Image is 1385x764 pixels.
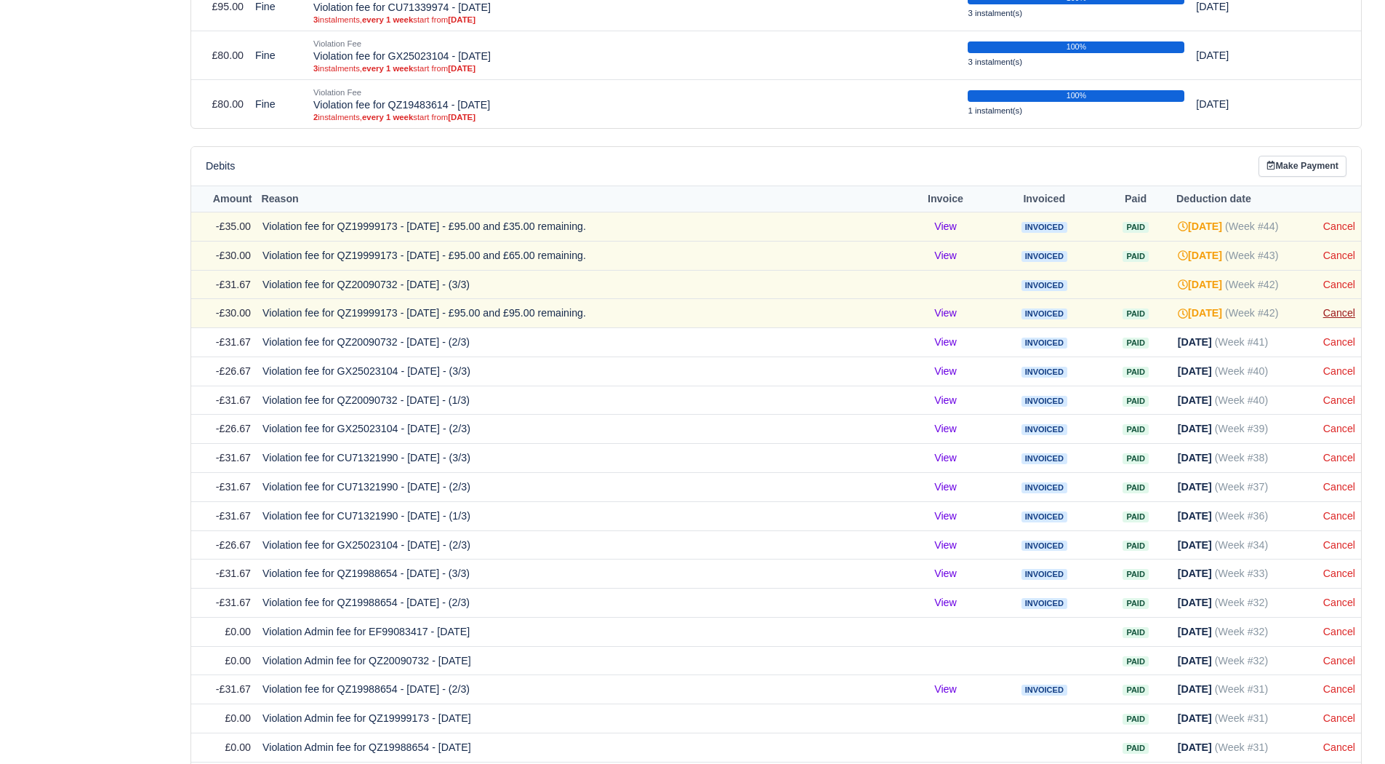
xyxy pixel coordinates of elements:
a: Cancel [1323,423,1355,434]
td: Violation fee for QZ20090732 - [DATE] - (2/3) [257,328,902,357]
span: Paid [1123,338,1148,349]
a: View [934,597,957,608]
span: -£31.67 [216,394,251,406]
td: Fine [249,31,308,80]
span: -£31.67 [216,510,251,522]
td: Violation fee for GX25023104 - [DATE] - (2/3) [257,530,902,560]
strong: [DATE] [448,15,475,24]
strong: [DATE] [1178,626,1212,637]
div: 100% [968,90,1184,102]
a: View [934,452,957,463]
span: Paid [1123,222,1148,233]
span: (Week #42) [1225,279,1278,290]
span: Invoiced [1021,280,1067,291]
a: Cancel [1323,394,1355,406]
th: Reason [257,186,902,212]
a: Cancel [1323,539,1355,551]
td: Violation Admin fee for EF99083417 - [DATE] [257,617,902,646]
span: Paid [1123,598,1148,609]
span: Paid [1123,424,1148,435]
h6: Debits [206,160,235,172]
td: Violation fee for GX25023104 - [DATE] [308,31,962,80]
span: -£31.67 [216,336,251,348]
a: View [934,336,957,348]
th: Invoice [902,186,989,212]
td: Violation fee for QZ19999173 - [DATE] - £95.00 and £65.00 remaining. [257,241,902,270]
td: Fine [249,80,308,128]
strong: every 1 week [362,113,413,122]
td: Violation Admin fee for QZ19999173 - [DATE] [257,704,902,733]
span: £0.00 [225,741,251,753]
span: Paid [1123,714,1148,725]
span: Paid [1123,367,1148,378]
strong: [DATE] [448,64,475,73]
strong: [DATE] [1178,655,1212,666]
a: Cancel [1323,655,1355,666]
div: 100% [968,41,1184,53]
strong: [DATE] [1178,220,1222,232]
a: Cancel [1323,279,1355,290]
td: Violation fee for QZ19483614 - [DATE] [308,80,962,128]
a: View [934,365,957,377]
strong: [DATE] [1178,394,1212,406]
td: Violation fee for QZ20090732 - [DATE] - (1/3) [257,386,902,415]
span: (Week #37) [1215,481,1268,493]
small: Violation Fee [313,39,361,48]
span: (Week #41) [1215,336,1268,348]
strong: [DATE] [1178,597,1212,608]
iframe: Chat Widget [1312,694,1385,764]
span: Invoiced [1021,512,1067,522]
small: instalments, start from [313,15,956,25]
th: Amount [191,186,257,212]
span: (Week #32) [1215,655,1268,666]
span: Invoiced [1021,453,1067,464]
span: Paid [1123,541,1148,552]
strong: every 1 week [362,15,413,24]
a: View [934,250,957,261]
span: Invoiced [1021,482,1067,493]
td: Violation fee for CU71321990 - [DATE] - (3/3) [257,444,902,473]
td: Violation fee for CU71321990 - [DATE] - (2/3) [257,473,902,502]
span: £0.00 [225,626,251,637]
span: Paid [1123,569,1148,580]
strong: [DATE] [1178,365,1212,377]
a: Cancel [1323,452,1355,463]
a: Cancel [1323,220,1355,232]
th: Deduction date [1172,186,1317,212]
span: Paid [1123,396,1148,407]
small: 1 instalment(s) [968,106,1022,115]
strong: [DATE] [448,113,475,122]
small: 3 instalment(s) [968,9,1022,17]
a: Cancel [1323,481,1355,493]
span: £0.00 [225,655,251,666]
strong: [DATE] [1178,481,1212,493]
strong: [DATE] [1178,336,1212,348]
span: (Week #39) [1215,423,1268,434]
td: Violation fee for QZ19988654 - [DATE] - (3/3) [257,560,902,589]
span: Paid [1123,453,1148,464]
a: Cancel [1323,307,1355,319]
a: Cancel [1323,568,1355,579]
td: Violation fee for CU71321990 - [DATE] - (1/3) [257,501,902,530]
strong: [DATE] [1178,250,1222,261]
span: Paid [1123,743,1148,754]
strong: [DATE] [1178,539,1212,551]
span: (Week #31) [1215,741,1268,753]
span: Invoiced [1021,338,1067,349]
td: Violation fee for QZ19999173 - [DATE] - £95.00 and £35.00 remaining. [257,212,902,242]
a: View [934,394,957,406]
span: -£31.67 [216,568,251,579]
span: (Week #42) [1225,307,1278,319]
strong: [DATE] [1178,510,1212,522]
strong: [DATE] [1178,452,1212,463]
strong: 3 [313,64,318,73]
strong: [DATE] [1178,741,1212,753]
span: (Week #43) [1225,250,1278,261]
span: Invoiced [1021,685,1067,696]
td: Violation fee for GX25023104 - [DATE] - (2/3) [257,415,902,444]
span: (Week #40) [1215,365,1268,377]
a: Cancel [1323,510,1355,522]
span: -£31.67 [216,597,251,608]
span: (Week #32) [1215,597,1268,608]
